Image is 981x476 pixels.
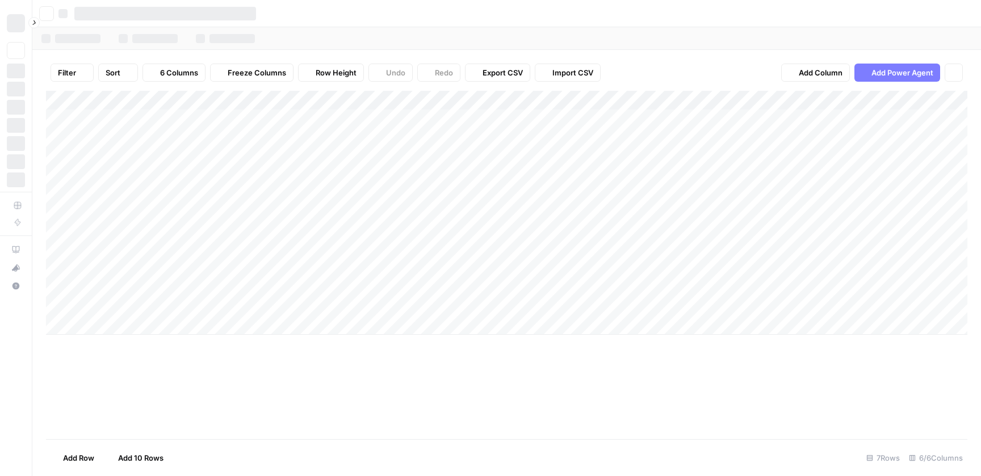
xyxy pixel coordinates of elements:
[854,64,940,82] button: Add Power Agent
[160,67,198,78] span: 6 Columns
[7,241,25,259] a: AirOps Academy
[142,64,206,82] button: 6 Columns
[7,277,25,295] button: Help + Support
[316,67,357,78] span: Row Height
[7,259,25,277] button: What's new?
[58,67,76,78] span: Filter
[535,64,601,82] button: Import CSV
[101,449,170,467] button: Add 10 Rows
[871,67,933,78] span: Add Power Agent
[106,67,120,78] span: Sort
[210,64,294,82] button: Freeze Columns
[228,67,286,78] span: Freeze Columns
[298,64,364,82] button: Row Height
[552,67,593,78] span: Import CSV
[483,67,523,78] span: Export CSV
[799,67,842,78] span: Add Column
[98,64,138,82] button: Sort
[465,64,530,82] button: Export CSV
[386,67,405,78] span: Undo
[368,64,413,82] button: Undo
[862,449,904,467] div: 7 Rows
[781,64,850,82] button: Add Column
[7,259,24,276] div: What's new?
[51,64,94,82] button: Filter
[46,449,101,467] button: Add Row
[63,452,94,464] span: Add Row
[904,449,967,467] div: 6/6 Columns
[417,64,460,82] button: Redo
[435,67,453,78] span: Redo
[118,452,163,464] span: Add 10 Rows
